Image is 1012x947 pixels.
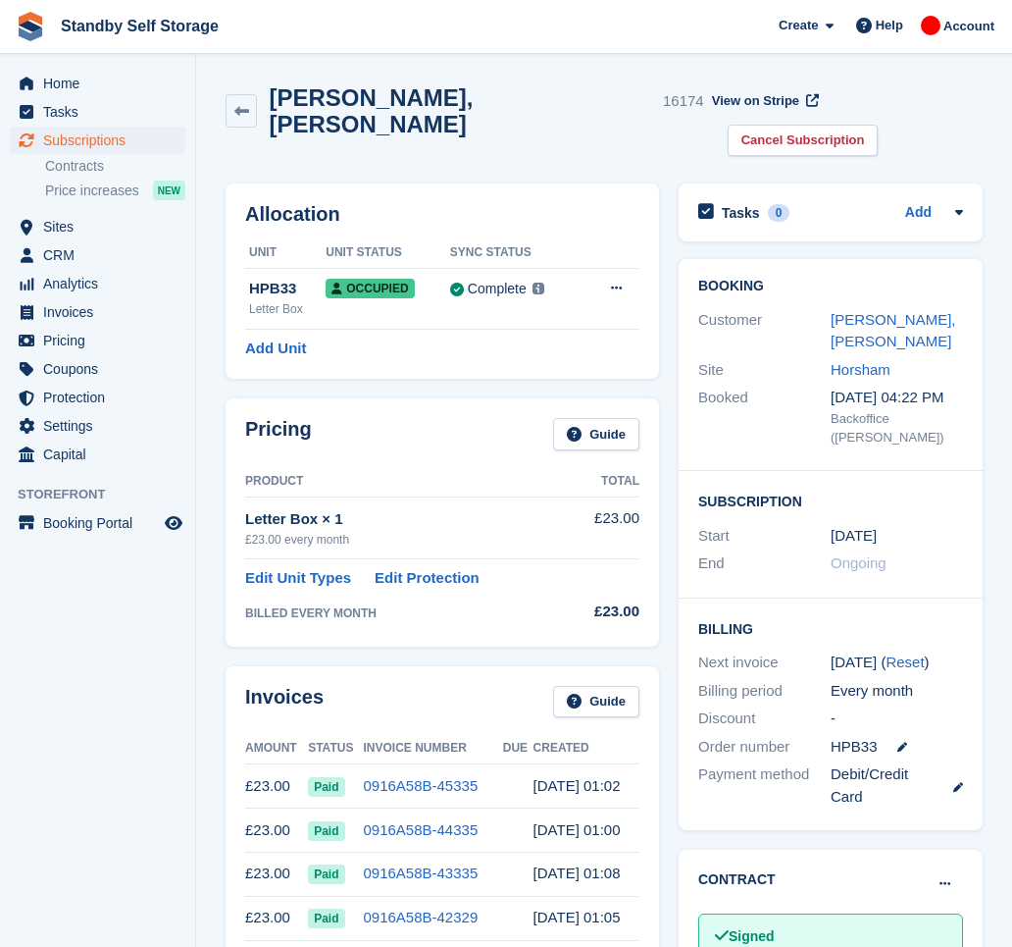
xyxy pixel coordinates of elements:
[249,300,326,318] div: Letter Box
[10,355,185,383] a: menu
[10,327,185,354] a: menu
[245,764,308,809] td: £23.00
[326,237,450,269] th: Unit Status
[308,909,344,928] span: Paid
[43,327,161,354] span: Pricing
[503,733,533,764] th: Due
[722,204,760,222] h2: Tasks
[245,733,308,764] th: Amount
[533,909,621,925] time: 2025-05-07 00:05:06 UTC
[308,821,344,841] span: Paid
[162,511,185,535] a: Preview store
[245,896,308,940] td: £23.00
[308,865,344,884] span: Paid
[245,338,306,360] a: Add Unit
[45,157,185,176] a: Contracts
[245,508,576,531] div: Letter Box × 1
[375,567,480,590] a: Edit Protection
[831,680,963,703] div: Every month
[876,16,903,35] span: Help
[153,181,185,200] div: NEW
[768,204,790,222] div: 0
[831,652,963,674] div: [DATE] ( )
[698,387,831,447] div: Booked
[45,182,139,200] span: Price increases
[450,237,582,269] th: Sync Status
[18,485,195,504] span: Storefront
[553,418,639,450] a: Guide
[10,412,185,440] a: menu
[10,98,185,126] a: menu
[10,213,185,240] a: menu
[10,70,185,97] a: menu
[10,384,185,411] a: menu
[533,733,639,764] th: Created
[831,409,963,447] div: Backoffice ([PERSON_NAME])
[43,412,161,440] span: Settings
[533,777,621,794] time: 2025-08-07 00:02:34 UTC
[553,686,639,718] a: Guide
[831,361,890,378] a: Horsham
[704,84,823,117] a: View on Stripe
[712,91,799,111] span: View on Stripe
[43,441,161,468] span: Capital
[245,466,576,498] th: Product
[326,279,414,298] span: Occupied
[363,821,478,838] a: 0916A58B-44335
[532,283,544,294] img: icon-info-grey-7440780725fd019a000dd9b08b2336e03edf1995a4989e88bcd33f0948082b44.svg
[16,12,45,41] img: stora-icon-8386f47178a22dfd0bd8f6a31ec36ba5ce8667c1dd55bd0f319d3a0aa187defe.svg
[698,279,963,294] h2: Booking
[698,552,831,575] div: End
[943,17,994,36] span: Account
[831,387,963,409] div: [DATE] 04:22 PM
[698,359,831,382] div: Site
[576,497,639,558] td: £23.00
[831,311,956,350] a: [PERSON_NAME], [PERSON_NAME]
[43,509,161,537] span: Booking Portal
[43,213,161,240] span: Sites
[698,491,963,510] h2: Subscription
[245,203,639,226] h2: Allocation
[308,733,363,764] th: Status
[698,708,831,730] div: Discount
[45,180,185,201] a: Price increases NEW
[831,708,963,730] div: -
[308,777,344,797] span: Paid
[10,441,185,468] a: menu
[363,909,478,925] a: 0916A58B-42329
[10,241,185,269] a: menu
[245,531,576,549] div: £23.00 every month
[698,869,776,890] h2: Contract
[43,384,161,411] span: Protection
[363,733,502,764] th: Invoice Number
[10,270,185,297] a: menu
[245,567,351,590] a: Edit Unit Types
[831,763,963,808] div: Debit/Credit Card
[363,777,478,794] a: 0916A58B-45335
[698,763,831,808] div: Payment method
[249,278,326,300] div: HPB33
[885,654,924,670] a: Reset
[468,279,527,299] div: Complete
[905,202,932,225] a: Add
[245,605,576,622] div: BILLED EVERY MONTH
[363,865,478,881] a: 0916A58B-43335
[663,90,704,113] div: 16174
[43,127,161,154] span: Subscriptions
[779,16,818,35] span: Create
[10,298,185,326] a: menu
[698,525,831,548] div: Start
[831,525,877,548] time: 2023-04-07 00:00:00 UTC
[831,736,878,759] span: HPB33
[533,821,621,838] time: 2025-07-07 00:00:39 UTC
[43,355,161,383] span: Coupons
[245,809,308,853] td: £23.00
[245,237,326,269] th: Unit
[698,736,831,759] div: Order number
[43,70,161,97] span: Home
[576,601,639,623] div: £23.00
[698,680,831,703] div: Billing period
[269,84,655,137] h2: [PERSON_NAME], [PERSON_NAME]
[245,418,312,450] h2: Pricing
[533,865,621,881] time: 2025-06-07 00:08:42 UTC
